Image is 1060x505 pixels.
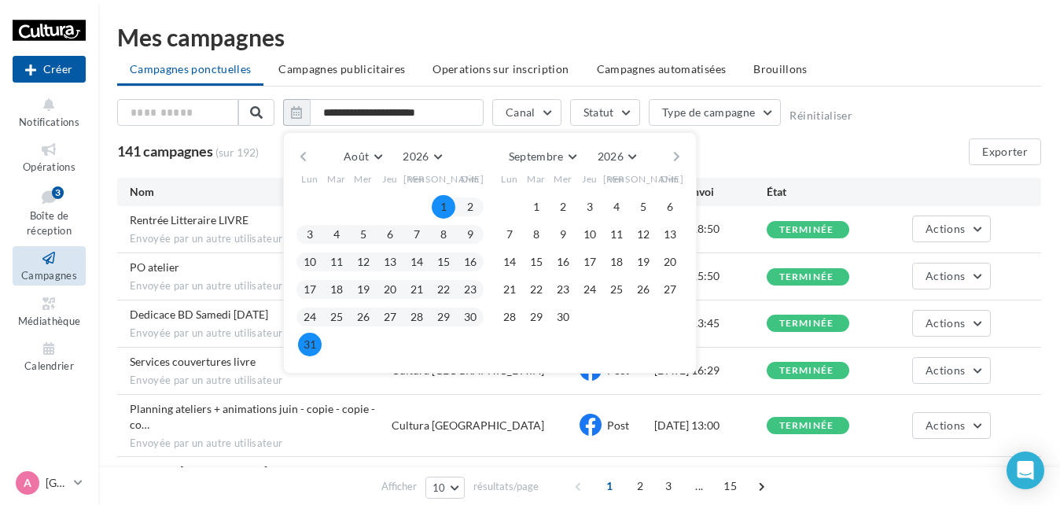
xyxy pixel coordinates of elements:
[969,138,1041,165] button: Exporter
[926,418,965,432] span: Actions
[344,149,369,163] span: Août
[578,278,602,301] button: 24
[631,250,655,274] button: 19
[498,305,521,329] button: 28
[654,268,767,284] div: [DATE] 15:50
[654,418,767,433] div: [DATE] 13:00
[13,183,86,241] a: Boîte de réception3
[501,172,518,186] span: Lun
[24,359,74,372] span: Calendrier
[654,315,767,331] div: [DATE] 13:45
[524,278,548,301] button: 22
[130,326,392,341] span: Envoyée par un autre utilisateur
[13,337,86,375] a: Calendrier
[13,56,86,83] button: Créer
[458,223,482,246] button: 9
[654,363,767,378] div: [DATE] 16:29
[498,250,521,274] button: 14
[524,250,548,274] button: 15
[351,250,375,274] button: 12
[656,474,681,499] span: 3
[392,418,544,433] div: Cultura [GEOGRAPHIC_DATA]
[524,305,548,329] button: 29
[717,474,743,499] span: 15
[130,184,392,200] div: Nom
[325,305,348,329] button: 25
[13,93,86,131] button: Notifications
[298,278,322,301] button: 17
[130,279,392,293] span: Envoyée par un autre utilisateur
[405,278,429,301] button: 21
[130,374,392,388] span: Envoyée par un autre utilisateur
[461,172,480,186] span: Dim
[13,246,86,285] a: Campagnes
[278,62,405,76] span: Campagnes publicitaires
[432,223,455,246] button: 8
[23,160,75,173] span: Opérations
[21,269,77,282] span: Campagnes
[926,222,965,235] span: Actions
[27,209,72,237] span: Boîte de réception
[298,250,322,274] button: 10
[492,99,561,126] button: Canal
[779,319,834,329] div: terminée
[628,474,653,499] span: 2
[432,62,569,76] span: Operations sur inscription
[458,305,482,329] button: 30
[52,186,64,199] div: 3
[779,272,834,282] div: terminée
[912,263,991,289] button: Actions
[551,250,575,274] button: 16
[498,278,521,301] button: 21
[325,250,348,274] button: 11
[605,223,628,246] button: 11
[605,278,628,301] button: 25
[551,305,575,329] button: 30
[524,195,548,219] button: 1
[603,172,684,186] span: [PERSON_NAME]
[432,195,455,219] button: 1
[578,223,602,246] button: 10
[502,146,583,168] button: Septembre
[327,172,346,186] span: Mar
[658,223,682,246] button: 13
[597,474,622,499] span: 1
[551,223,575,246] button: 9
[686,474,712,499] span: ...
[591,146,642,168] button: 2026
[396,146,447,168] button: 2026
[130,308,268,321] span: Dedicace BD Samedi 6 sept
[926,363,965,377] span: Actions
[658,250,682,274] button: 20
[130,402,375,431] span: Planning ateliers + animations juin - copie - copie - copie
[767,184,879,200] div: État
[298,223,322,246] button: 3
[301,172,318,186] span: Lun
[130,213,248,227] span: Rentrée Litteraire LIVRE
[24,475,31,491] span: A
[13,56,86,83] div: Nouvelle campagne
[658,195,682,219] button: 6
[405,250,429,274] button: 14
[926,269,965,282] span: Actions
[425,477,466,499] button: 10
[605,250,628,274] button: 18
[779,225,834,235] div: terminée
[18,315,81,327] span: Médiathèque
[1007,452,1044,489] div: Open Intercom Messenger
[912,216,991,242] button: Actions
[298,305,322,329] button: 24
[130,232,392,246] span: Envoyée par un autre utilisateur
[631,278,655,301] button: 26
[117,142,213,160] span: 141 campagnes
[405,305,429,329] button: 28
[13,292,86,330] a: Médiathèque
[458,278,482,301] button: 23
[117,25,1041,49] div: Mes campagnes
[551,195,575,219] button: 2
[130,260,179,274] span: PO atelier
[325,278,348,301] button: 18
[649,99,782,126] button: Type de campagne
[789,109,852,122] button: Réinitialiser
[578,195,602,219] button: 3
